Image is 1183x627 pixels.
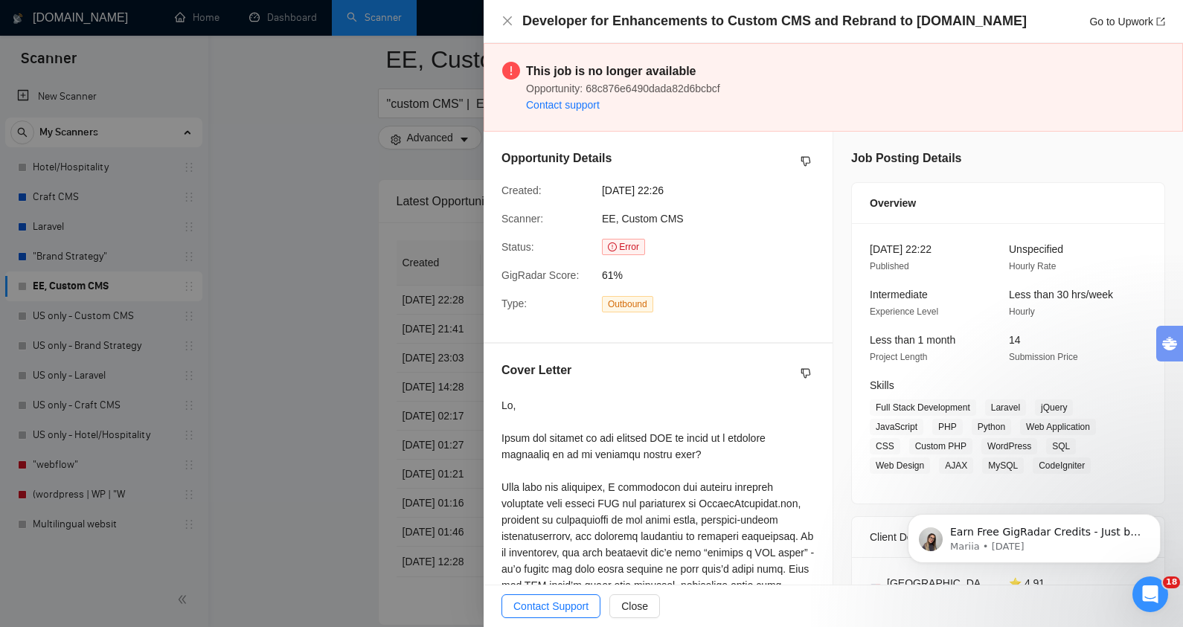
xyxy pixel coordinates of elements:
[42,8,66,32] img: Profile image for Nazar
[985,399,1026,416] span: Laravel
[871,583,881,594] img: 🇺🇸
[24,90,232,119] div: I’ll get back to you shortly with a response 😊
[65,57,257,71] p: Message from Mariia, sent 4w ago
[513,598,589,614] span: Contact Support
[501,149,612,167] h5: Opportunity Details
[71,487,83,499] button: Upload attachment
[233,6,261,34] button: Home
[797,364,815,382] button: dislike
[261,6,288,33] div: Close
[13,456,285,481] textarea: Message…
[909,438,972,454] span: Custom PHP
[501,594,600,618] button: Contact Support
[501,241,534,253] span: Status:
[501,15,513,28] button: Close
[502,62,520,80] span: exclamation-circle
[1033,457,1091,474] span: CodeIgniter
[870,306,938,317] span: Experience Level
[982,457,1024,474] span: MySQL
[621,598,648,614] span: Close
[65,43,257,410] span: Earn Free GigRadar Credits - Just by Sharing Your Story! 💬 Want more credits for sending proposal...
[12,129,286,407] div: Nazar says…
[94,487,106,499] button: Start recording
[981,438,1037,454] span: WordPress
[522,12,1027,30] h4: Developer for Enhancements to Custom CMS and Rebrand to [DOMAIN_NAME]
[255,481,279,505] button: Send a message…
[24,138,232,269] div: We don’t expose a public inbound API/webhook to trigger sending a proposal from an external syste...
[54,407,286,563] div: dang.. not sure what this could have to do with upwork TOC ? or security.. we are talking about a...
[1046,438,1076,454] span: SQL
[797,152,815,170] button: dislike
[870,289,928,300] span: Intermediate
[1132,576,1168,612] iframe: Intercom live chat
[65,31,274,60] div: are you still there? any ideas about an api?
[24,269,232,386] div: What we do support is outbound automation: webhooks/Zapier to push events like "opportunity detec...
[602,267,825,283] span: 61%
[609,594,660,618] button: Close
[12,22,286,81] div: florian@designingit.com says…
[1156,17,1165,26] span: export
[870,419,923,435] span: JavaScript
[1009,306,1035,317] span: Hourly
[1163,576,1180,588] span: 18
[65,416,274,489] div: dang.. not sure what this could have to do with upwork TOC ? or security.. we are talking about a...
[501,269,579,281] span: GigRadar Score:
[1020,419,1096,435] span: Web Application
[870,195,916,211] span: Overview
[870,399,976,416] span: Full Stack Development
[136,421,161,446] button: Scroll to bottom
[1035,399,1073,416] span: jQuery
[1009,352,1078,362] span: Submission Price
[885,483,1183,587] iframe: Intercom notifications message
[870,379,894,391] span: Skills
[602,182,825,199] span: [DATE] 22:26
[526,65,696,77] strong: This job is no longer available
[870,438,900,454] span: CSS
[602,239,645,255] span: Error
[1009,243,1063,255] span: Unspecified
[870,334,955,346] span: Less than 1 month
[501,184,542,196] span: Created:
[501,298,527,309] span: Type:
[72,19,138,33] p: Active 2h ago
[526,99,600,111] a: Contact support
[870,517,1147,557] div: Client Details
[870,457,930,474] span: Web Design
[801,155,811,167] span: dislike
[1009,334,1021,346] span: 14
[72,7,106,19] h1: Nazar
[501,361,571,379] h5: Cover Letter
[801,367,811,379] span: dislike
[870,243,932,255] span: [DATE] 22:22
[939,457,973,474] span: AJAX
[12,407,286,575] div: florian@designingit.com says…
[870,352,927,362] span: Project Length
[1089,16,1165,28] a: Go to Upworkexport
[932,419,963,435] span: PHP
[870,261,909,271] span: Published
[501,15,513,27] span: close
[47,487,59,499] button: Gif picker
[851,149,961,167] h5: Job Posting Details
[10,6,38,34] button: go back
[1009,261,1056,271] span: Hourly Rate
[12,81,286,129] div: Nazar says…
[1009,289,1113,300] span: Less than 30 hrs/week
[12,81,244,128] div: I’ll get back to you shortly with a response 😊
[12,129,244,395] div: We don’t expose a public inbound API/webhook to trigger sending a proposal from an external syste...
[602,296,653,312] span: Outbound
[23,487,35,499] button: Emoji picker
[602,213,684,225] span: EE, Custom CMS
[501,213,543,225] span: Scanner:
[526,83,720,94] span: Opportunity: 68c876e6490dada82d6bcbcf
[608,242,617,251] span: exclamation-circle
[54,22,286,69] div: are you still there? any ideas about an api?
[972,419,1011,435] span: Python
